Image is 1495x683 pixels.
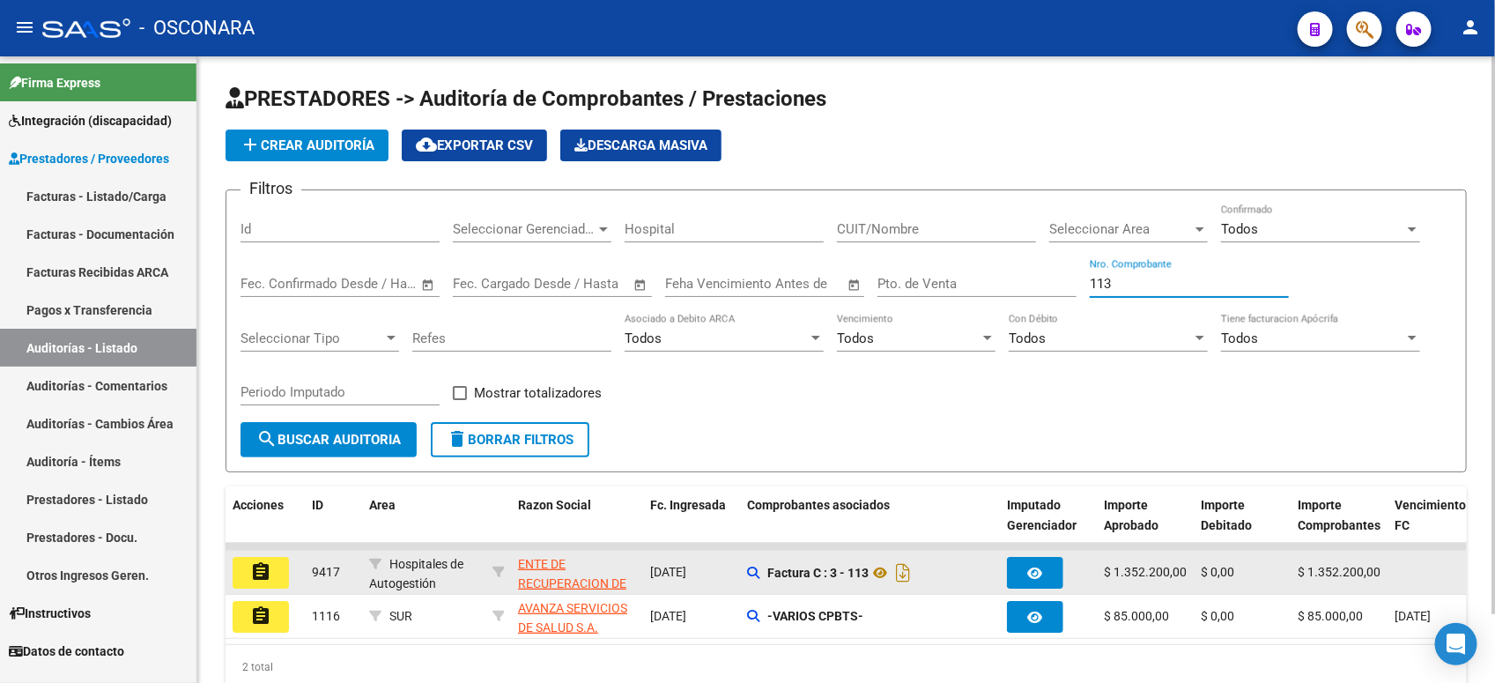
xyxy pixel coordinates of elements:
[226,86,826,111] span: PRESTADORES -> Auditoría de Comprobantes / Prestaciones
[256,428,278,449] mat-icon: search
[892,559,914,587] i: Descargar documento
[837,330,874,346] span: Todos
[560,130,722,161] button: Descarga Masiva
[250,605,271,627] mat-icon: assignment
[650,498,726,512] span: Fc. Ingresada
[845,275,865,295] button: Open calendar
[526,276,611,292] input: End date
[625,330,662,346] span: Todos
[256,432,401,448] span: Buscar Auditoria
[402,130,547,161] button: Exportar CSV
[453,221,596,237] span: Seleccionar Gerenciador
[767,566,869,580] strong: Factura C : 3 - 113
[767,609,863,623] strong: -VARIOS CPBTS-
[1000,486,1097,564] datatable-header-cell: Imputado Gerenciador
[305,486,362,564] datatable-header-cell: ID
[1009,330,1046,346] span: Todos
[447,432,574,448] span: Borrar Filtros
[1201,565,1234,579] span: $ 0,00
[431,422,589,457] button: Borrar Filtros
[389,609,412,623] span: SUR
[1221,330,1258,346] span: Todos
[1007,498,1077,532] span: Imputado Gerenciador
[1395,498,1466,532] span: Vencimiento FC
[560,130,722,161] app-download-masive: Descarga masiva de comprobantes (adjuntos)
[241,330,383,346] span: Seleccionar Tipo
[447,428,468,449] mat-icon: delete
[631,275,651,295] button: Open calendar
[241,422,417,457] button: Buscar Auditoria
[14,17,35,38] mat-icon: menu
[241,276,298,292] input: Start date
[250,561,271,583] mat-icon: assignment
[9,642,124,661] span: Datos de contacto
[511,486,643,564] datatable-header-cell: Razon Social
[474,382,602,404] span: Mostrar totalizadores
[9,111,172,130] span: Integración (discapacidad)
[416,134,437,155] mat-icon: cloud_download
[518,498,591,512] span: Razon Social
[1049,221,1192,237] span: Seleccionar Area
[1194,486,1291,564] datatable-header-cell: Importe Debitado
[1201,498,1252,532] span: Importe Debitado
[369,557,463,591] span: Hospitales de Autogestión
[650,565,686,579] span: [DATE]
[312,565,340,579] span: 9417
[312,609,340,623] span: 1116
[1460,17,1481,38] mat-icon: person
[139,9,255,48] span: - OSCONARA
[416,137,533,153] span: Exportar CSV
[1221,221,1258,237] span: Todos
[1291,486,1388,564] datatable-header-cell: Importe Comprobantes
[1298,565,1380,579] span: $ 1.352.200,00
[518,554,636,591] div: - 30718615700
[518,601,627,635] span: AVANZA SERVICIOS DE SALUD S.A.
[1104,609,1169,623] span: $ 85.000,00
[453,276,510,292] input: Start date
[518,598,636,635] div: - 33711870399
[1395,609,1431,623] span: [DATE]
[240,134,261,155] mat-icon: add
[740,486,1000,564] datatable-header-cell: Comprobantes asociados
[240,137,374,153] span: Crear Auditoría
[369,498,396,512] span: Area
[233,498,284,512] span: Acciones
[747,498,890,512] span: Comprobantes asociados
[1298,498,1380,532] span: Importe Comprobantes
[314,276,399,292] input: End date
[9,149,169,168] span: Prestadores / Proveedores
[1388,486,1484,564] datatable-header-cell: Vencimiento FC
[362,486,485,564] datatable-header-cell: Area
[312,498,323,512] span: ID
[9,604,91,623] span: Instructivos
[1435,623,1477,665] div: Open Intercom Messenger
[226,130,389,161] button: Crear Auditoría
[1097,486,1194,564] datatable-header-cell: Importe Aprobado
[1201,609,1234,623] span: $ 0,00
[418,275,439,295] button: Open calendar
[1104,565,1187,579] span: $ 1.352.200,00
[226,486,305,564] datatable-header-cell: Acciones
[1104,498,1158,532] span: Importe Aprobado
[574,137,707,153] span: Descarga Masiva
[650,609,686,623] span: [DATE]
[643,486,740,564] datatable-header-cell: Fc. Ingresada
[1298,609,1363,623] span: $ 85.000,00
[241,176,301,201] h3: Filtros
[9,73,100,93] span: Firma Express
